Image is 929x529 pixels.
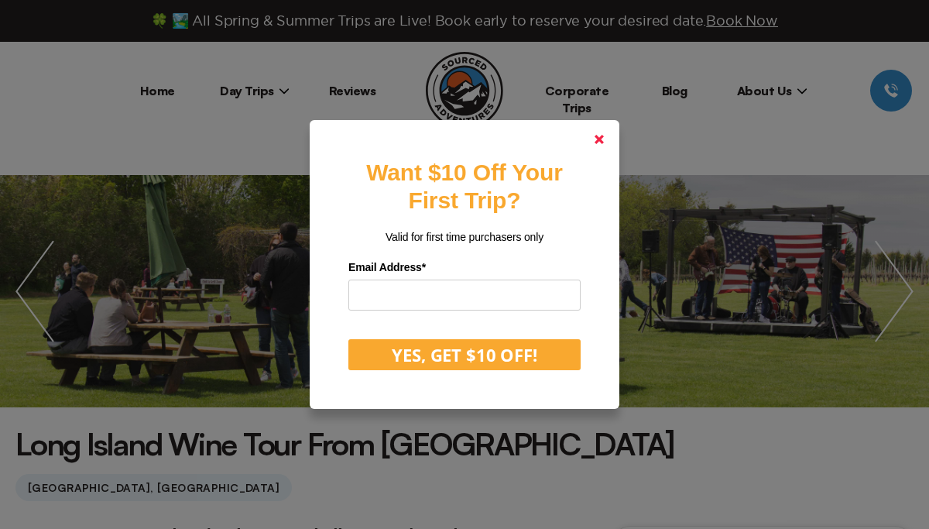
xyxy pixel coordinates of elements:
[422,261,426,273] span: Required
[386,231,543,243] span: Valid for first time purchasers only
[581,121,618,158] a: Close
[348,256,581,280] label: Email Address
[366,160,562,213] strong: Want $10 Off Your First Trip?
[348,339,581,370] button: YES, GET $10 OFF!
